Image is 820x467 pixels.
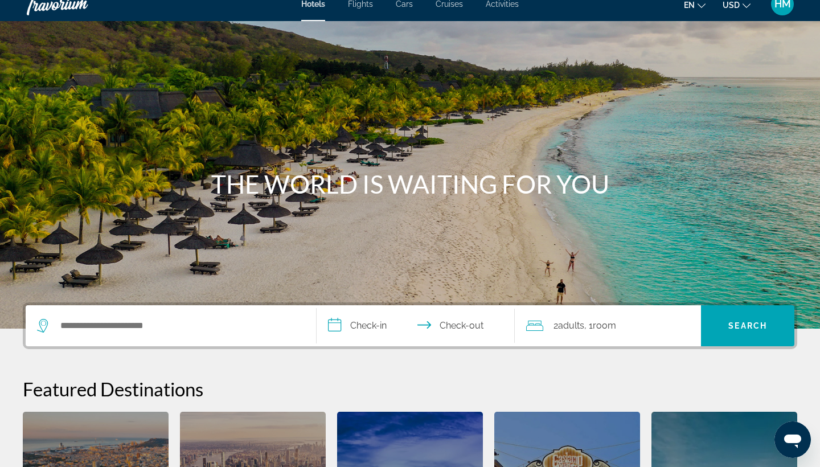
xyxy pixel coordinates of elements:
h1: THE WORLD IS WAITING FOR YOU [196,169,624,199]
span: Adults [558,320,584,331]
button: Travelers: 2 adults, 0 children [515,305,702,346]
h2: Featured Destinations [23,378,797,400]
span: 2 [553,318,584,334]
span: , 1 [584,318,616,334]
button: Search [701,305,794,346]
span: Search [728,321,767,330]
div: Search widget [26,305,794,346]
button: Select check in and out date [317,305,515,346]
iframe: Button to launch messaging window [774,421,811,458]
span: USD [723,1,740,10]
input: Search hotel destination [59,317,299,334]
span: Room [593,320,616,331]
span: en [684,1,695,10]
